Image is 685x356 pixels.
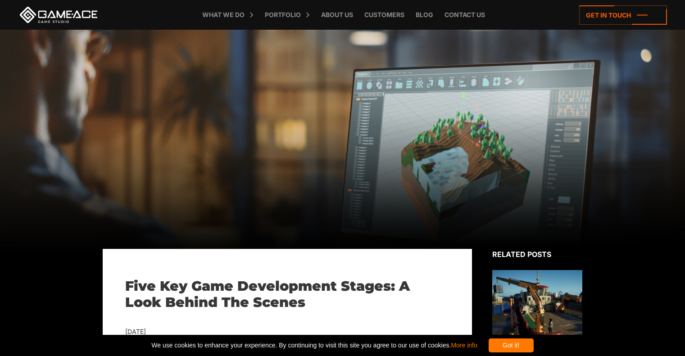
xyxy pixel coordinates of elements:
[492,249,582,260] div: Related posts
[489,338,534,352] div: Got it!
[579,5,667,25] a: Get in touch
[125,278,449,311] h1: Five Key Game Development Stages: A Look Behind The Scenes
[125,326,449,338] div: [DATE]
[151,338,477,352] span: We use cookies to enhance your experience. By continuing to visit this site you agree to our use ...
[492,270,582,352] img: Related
[451,342,477,349] a: More info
